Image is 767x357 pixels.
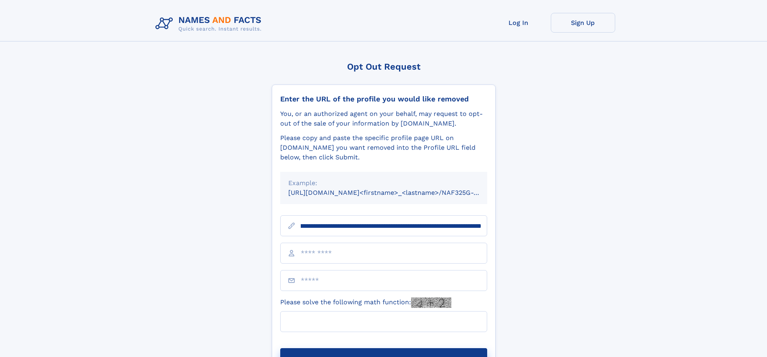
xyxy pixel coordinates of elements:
[551,13,615,33] a: Sign Up
[280,297,451,308] label: Please solve the following math function:
[280,133,487,162] div: Please copy and paste the specific profile page URL on [DOMAIN_NAME] you want removed into the Pr...
[486,13,551,33] a: Log In
[152,13,268,35] img: Logo Names and Facts
[288,178,479,188] div: Example:
[280,95,487,103] div: Enter the URL of the profile you would like removed
[272,62,496,72] div: Opt Out Request
[280,109,487,128] div: You, or an authorized agent on your behalf, may request to opt-out of the sale of your informatio...
[288,189,502,196] small: [URL][DOMAIN_NAME]<firstname>_<lastname>/NAF325G-xxxxxxxx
